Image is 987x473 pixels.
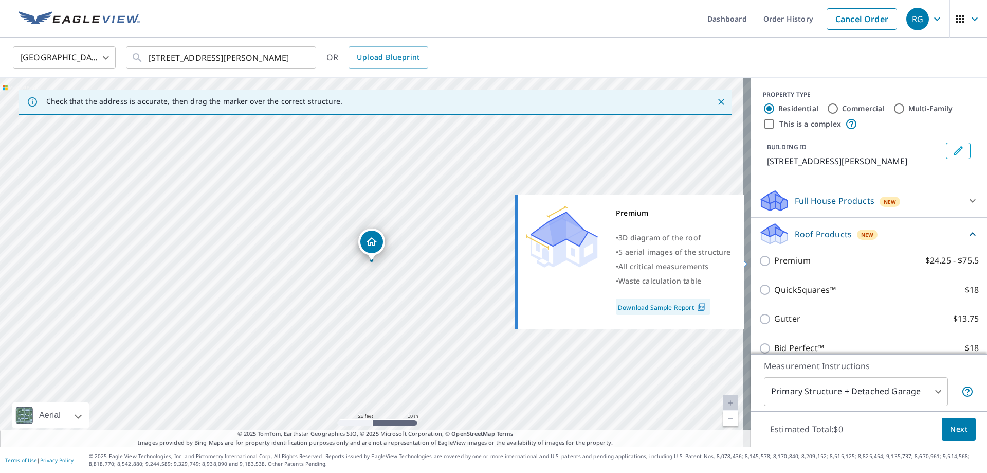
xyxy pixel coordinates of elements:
p: Check that the address is accurate, then drag the marker over the correct structure. [46,97,342,106]
div: Premium [616,206,731,220]
label: Commercial [842,103,885,114]
p: Full House Products [795,195,874,207]
p: $18 [965,342,979,355]
p: Bid Perfect™ [774,342,824,355]
label: Residential [778,103,818,114]
p: Gutter [774,312,800,325]
span: 5 aerial images of the structure [618,247,730,257]
p: Premium [774,254,811,267]
img: Pdf Icon [694,303,708,312]
p: BUILDING ID [767,143,807,151]
div: OR [326,46,428,69]
div: • [616,259,731,274]
a: Current Level 20, Zoom Out [723,411,738,426]
div: [GEOGRAPHIC_DATA] [13,43,116,72]
span: Upload Blueprint [357,51,419,64]
p: $24.25 - $75.5 [925,254,979,267]
a: Terms [497,430,514,437]
div: • [616,231,731,245]
p: © 2025 Eagle View Technologies, Inc. and Pictometry International Corp. All Rights Reserved. Repo... [89,452,982,468]
a: OpenStreetMap [451,430,495,437]
button: Next [942,418,976,441]
div: Full House ProductsNew [759,188,979,213]
div: PROPERTY TYPE [763,90,975,99]
div: Primary Structure + Detached Garage [764,377,948,406]
label: Multi-Family [908,103,953,114]
img: Premium [526,206,598,268]
p: [STREET_ADDRESS][PERSON_NAME] [767,155,942,167]
div: Aerial [12,402,89,428]
span: 3D diagram of the roof [618,233,701,242]
p: Estimated Total: $0 [762,418,851,441]
img: EV Logo [19,11,140,27]
p: QuickSquares™ [774,284,836,296]
label: This is a complex [779,119,841,129]
a: Current Level 20, Zoom In Disabled [723,395,738,411]
p: Roof Products [795,228,852,240]
a: Download Sample Report [616,299,710,315]
span: © 2025 TomTom, Earthstar Geographics SIO, © 2025 Microsoft Corporation, © [237,430,514,439]
input: Search by address or latitude-longitude [149,43,295,72]
a: Terms of Use [5,457,37,464]
span: Waste calculation table [618,276,701,286]
span: New [884,198,897,206]
div: Aerial [36,402,64,428]
p: | [5,457,74,463]
button: Edit building 1 [946,143,971,159]
div: Dropped pin, building 1, Residential property, 911 Campbell Ave Hamilton, OH 45011 [358,229,385,260]
div: • [616,274,731,288]
button: Close [715,95,728,109]
span: All critical measurements [618,261,708,271]
span: Next [950,423,967,436]
span: Your report will include the primary structure and a detached garage if one exists. [961,386,974,398]
p: Measurement Instructions [764,360,974,372]
span: New [861,231,874,239]
div: Roof ProductsNew [759,222,979,246]
p: $18 [965,284,979,296]
p: $13.75 [953,312,979,325]
div: • [616,245,731,259]
a: Upload Blueprint [349,46,428,69]
div: RG [906,8,929,30]
a: Privacy Policy [40,457,74,464]
a: Cancel Order [827,8,897,30]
